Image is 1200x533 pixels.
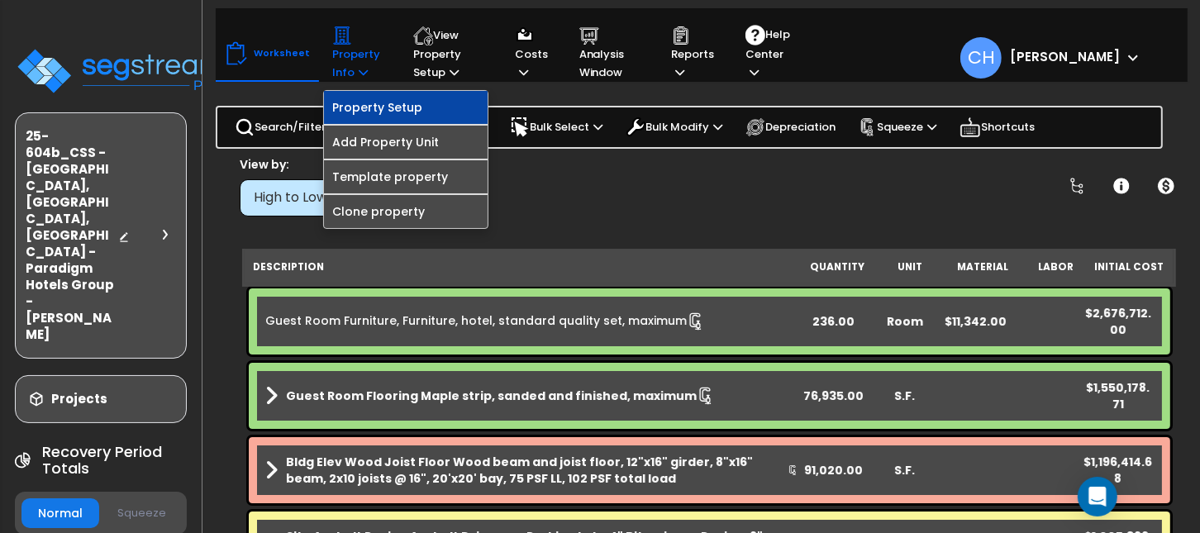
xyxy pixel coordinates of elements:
a: Assembly Title [265,454,798,487]
p: Costs [515,26,548,82]
a: Property Setup [324,91,488,124]
a: Clone property [324,195,488,228]
a: Assembly Title [265,384,798,407]
div: $11,342.00 [940,313,1012,330]
p: Depreciation [745,117,836,137]
button: Normal [21,498,99,528]
div: High to Low (Total Cost) [254,188,458,207]
h4: Recovery Period Totals [42,444,188,477]
p: Help Center [745,25,791,82]
div: 236.00 [798,313,869,330]
h3: Projects [51,391,107,407]
b: Guest Room Flooring Maple strip, sanded and finished, maximum [286,388,697,404]
p: Shortcuts [960,116,1035,139]
a: Template property [324,160,488,193]
div: S.F. [869,388,940,404]
div: View by: [240,156,488,173]
p: View Property Setup [413,26,483,82]
small: Labor [1038,260,1074,274]
span: CH [960,37,1002,79]
small: Material [957,260,1008,274]
div: $1,550,178.71 [1082,379,1153,412]
img: logo_pro_r.png [15,46,230,96]
p: Worksheet [254,45,310,61]
div: $1,196,414.68 [1082,454,1153,487]
small: Initial Cost [1094,260,1164,274]
div: Depreciation [736,109,845,145]
div: Open Intercom Messenger [1078,477,1117,516]
a: Individual Item [265,312,705,331]
p: Bulk Modify [626,117,722,137]
p: Reports [671,26,714,82]
p: Squeeze [859,118,936,136]
b: [PERSON_NAME] [1010,48,1120,65]
div: $2,676,712.00 [1082,305,1153,338]
div: Shortcuts [950,107,1044,147]
h3: 25-604b_CSS - [GEOGRAPHIC_DATA], [GEOGRAPHIC_DATA], [GEOGRAPHIC_DATA] - Paradigm Hotels Group - [... [26,128,118,343]
p: Search/Filter [235,117,326,137]
p: Bulk Select [510,117,602,137]
button: Squeeze [103,499,181,528]
b: Bldg Elev Wood Joist Floor Wood beam and joist floor, 12"x16" girder, 8"x16" beam, 2x10 joists @ ... [286,454,788,487]
p: Analysis Window [579,26,640,82]
a: Add Property Unit [324,126,488,159]
small: Description [253,260,324,274]
div: Room [869,313,940,330]
p: Property Info [332,26,382,82]
div: S.F. [869,462,940,478]
div: 76,935.00 [798,388,869,404]
small: Quantity [810,260,864,274]
div: 91,020.00 [798,462,869,478]
small: Unit [898,260,922,274]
